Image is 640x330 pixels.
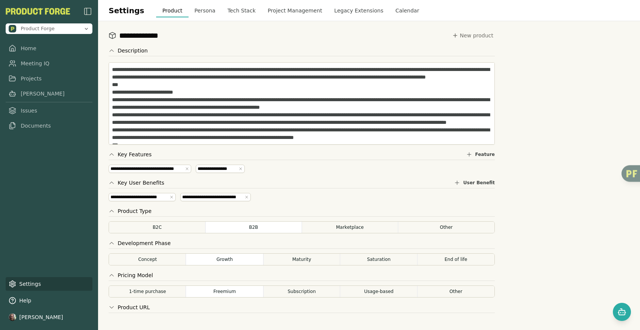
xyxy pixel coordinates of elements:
[9,25,16,32] img: Product Forge
[6,119,92,133] a: Documents
[6,294,92,307] button: Help
[186,285,263,298] button: Freemium
[244,195,249,199] button: Remove tag
[238,167,243,171] button: Remove tag
[109,5,144,16] h1: Settings
[451,30,495,41] button: New product
[109,221,206,233] button: B2C
[340,285,417,298] button: Usage-based
[156,4,188,17] button: Product
[109,179,164,187] button: Key User Benefits
[189,4,222,17] button: Persona
[6,87,92,100] a: [PERSON_NAME]
[6,277,92,291] a: Settings
[6,310,92,324] button: [PERSON_NAME]
[340,253,417,265] button: Saturation
[185,167,189,171] button: Remove tag
[463,180,495,186] span: User Benefit
[83,7,92,16] img: sidebar
[109,239,171,247] button: Development Phase
[109,253,186,265] button: Concept
[21,25,55,32] span: Product Forge
[417,285,495,298] button: Other
[263,253,341,265] button: Maturity
[205,221,302,233] button: B2B
[398,221,495,233] button: Other
[6,104,92,117] a: Issues
[9,313,16,321] img: profile
[6,8,70,15] button: PF-Logo
[109,285,186,298] button: 1-time purchase
[613,303,631,321] button: Open chat
[475,151,495,157] span: Feature
[169,195,174,199] button: Remove tag
[109,304,150,311] button: Product URL
[454,179,495,187] button: User Benefit
[6,42,92,55] a: Home
[328,4,389,17] button: Legacy Extensions
[109,47,148,54] button: Description
[301,221,399,233] button: Marketplace
[6,8,70,15] img: Product Forge
[109,207,152,215] button: Product Type
[221,4,262,17] button: Tech Stack
[6,72,92,85] a: Projects
[466,151,495,158] button: Feature
[109,151,152,158] button: Key Features
[6,23,92,34] button: Open organization switcher
[417,253,495,265] button: End of life
[109,271,153,279] button: Pricing Model
[263,285,341,298] button: Subscription
[389,4,425,17] button: Calendar
[186,253,263,265] button: Growth
[262,4,328,17] button: Project Management
[6,57,92,70] a: Meeting IQ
